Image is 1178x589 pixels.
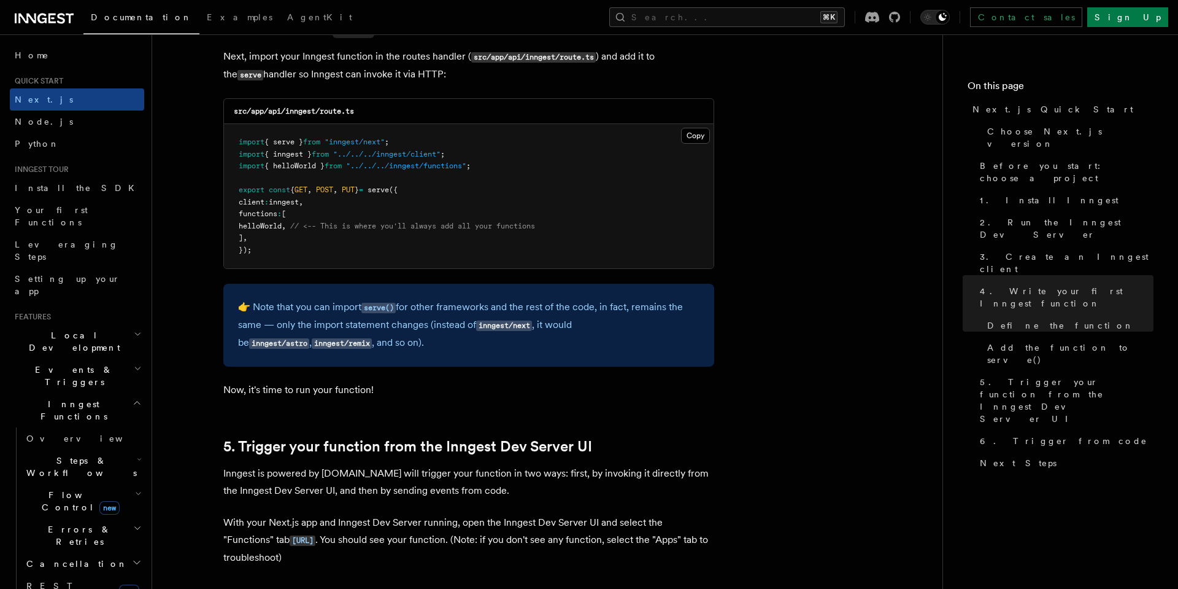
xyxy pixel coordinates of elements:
[234,107,354,115] code: src/app/api/inngest/route.ts
[466,162,471,170] span: ;
[264,138,303,146] span: { serve }
[681,128,710,144] button: Copy
[10,364,134,388] span: Events & Triggers
[10,393,144,427] button: Inngest Functions
[471,52,596,63] code: src/app/api/inngest/route.ts
[312,150,329,158] span: from
[239,209,277,218] span: functions
[99,501,120,515] span: new
[294,185,307,194] span: GET
[21,450,144,484] button: Steps & Workflows
[21,489,135,513] span: Flow Control
[389,185,398,194] span: ({
[239,185,264,194] span: export
[333,150,441,158] span: "../../../inngest/client"
[243,233,247,242] span: ,
[21,427,144,450] a: Overview
[10,268,144,302] a: Setting up your app
[10,111,144,133] a: Node.js
[975,246,1153,280] a: 3. Create an Inngest client
[982,120,1153,155] a: Choose Next.js version
[10,329,134,354] span: Local Development
[282,222,286,230] span: ,
[199,4,280,33] a: Examples
[972,103,1133,115] span: Next.js Quick Start
[975,430,1153,452] a: 6. Trigger from code
[223,381,714,399] p: Now, it's time to run your function!
[15,139,60,149] span: Python
[15,240,118,262] span: Leveraging Steps
[299,198,303,206] span: ,
[10,133,144,155] a: Python
[975,155,1153,189] a: Before you start: choose a project
[21,454,137,479] span: Steps & Workflows
[15,205,88,227] span: Your first Functions
[361,303,396,313] code: serve()
[15,49,49,61] span: Home
[10,88,144,111] a: Next.js
[239,198,264,206] span: client
[975,371,1153,430] a: 5. Trigger your function from the Inngest Dev Server UI
[10,199,144,233] a: Your first Functions
[15,183,142,193] span: Install the SDK
[982,337,1153,371] a: Add the function to serve()
[223,48,714,84] p: Next, import your Inngest function in the routes handler ( ) and add it to the handler so Inngest...
[820,11,837,23] kbd: ⌘K
[239,246,252,254] span: });
[359,185,363,194] span: =
[21,518,144,553] button: Errors & Retries
[249,338,309,349] code: inngest/astro
[609,7,845,27] button: Search...⌘K
[269,198,299,206] span: inngest
[21,553,144,575] button: Cancellation
[368,185,389,194] span: serve
[333,185,337,194] span: ,
[239,138,264,146] span: import
[282,209,286,218] span: [
[238,298,699,352] p: 👉 Note that you can import for other frameworks and the rest of the code, in fact, remains the sa...
[10,76,63,86] span: Quick start
[239,222,282,230] span: helloWorld
[280,4,360,33] a: AgentKit
[342,185,355,194] span: PUT
[325,162,342,170] span: from
[312,338,372,349] code: inngest/remix
[10,312,51,322] span: Features
[269,185,290,194] span: const
[982,314,1153,337] a: Define the function
[264,150,312,158] span: { inngest }
[385,138,389,146] span: ;
[15,95,73,104] span: Next.js
[26,434,153,443] span: Overview
[237,70,263,80] code: serve
[10,359,144,393] button: Events & Triggers
[980,160,1153,184] span: Before you start: choose a project
[10,177,144,199] a: Install the SDK
[975,280,1153,314] a: 4. Write your first Inngest function
[21,523,133,548] span: Errors & Retries
[975,211,1153,246] a: 2. Run the Inngest Dev Server
[980,435,1147,447] span: 6. Trigger from code
[287,12,352,22] span: AgentKit
[987,319,1134,332] span: Define the function
[290,534,315,545] a: [URL]
[207,12,272,22] span: Examples
[239,150,264,158] span: import
[15,117,73,127] span: Node.js
[316,185,333,194] span: POST
[980,285,1153,310] span: 4. Write your first Inngest function
[980,194,1118,206] span: 1. Install Inngest
[975,452,1153,474] a: Next Steps
[987,125,1153,150] span: Choose Next.js version
[91,12,192,22] span: Documentation
[980,216,1153,241] span: 2. Run the Inngest Dev Server
[223,514,714,566] p: With your Next.js app and Inngest Dev Server running, open the Inngest Dev Server UI and select t...
[10,44,144,66] a: Home
[307,185,312,194] span: ,
[10,324,144,359] button: Local Development
[239,162,264,170] span: import
[987,341,1153,366] span: Add the function to serve()
[980,457,1057,469] span: Next Steps
[21,484,144,518] button: Flow Controlnew
[83,4,199,34] a: Documentation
